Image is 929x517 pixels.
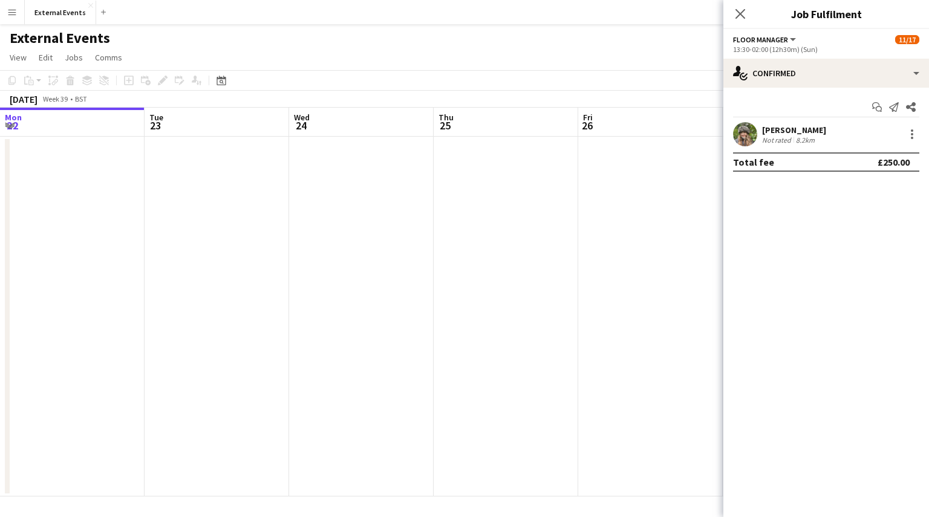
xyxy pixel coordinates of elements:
[733,35,798,44] button: Floor manager
[90,50,127,65] a: Comms
[10,93,37,105] div: [DATE]
[5,50,31,65] a: View
[294,112,310,123] span: Wed
[895,35,919,44] span: 11/17
[5,112,22,123] span: Mon
[583,112,593,123] span: Fri
[762,135,794,145] div: Not rated
[39,52,53,63] span: Edit
[3,119,22,132] span: 22
[581,119,593,132] span: 26
[733,35,788,44] span: Floor manager
[65,52,83,63] span: Jobs
[723,6,929,22] h3: Job Fulfilment
[437,119,454,132] span: 25
[40,94,70,103] span: Week 39
[60,50,88,65] a: Jobs
[794,135,817,145] div: 8.2km
[733,45,919,54] div: 13:30-02:00 (12h30m) (Sun)
[438,112,454,123] span: Thu
[75,94,87,103] div: BST
[723,59,929,88] div: Confirmed
[10,52,27,63] span: View
[149,112,163,123] span: Tue
[878,156,910,168] div: £250.00
[25,1,96,24] button: External Events
[34,50,57,65] a: Edit
[95,52,122,63] span: Comms
[762,125,826,135] div: [PERSON_NAME]
[148,119,163,132] span: 23
[292,119,310,132] span: 24
[733,156,774,168] div: Total fee
[10,29,110,47] h1: External Events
